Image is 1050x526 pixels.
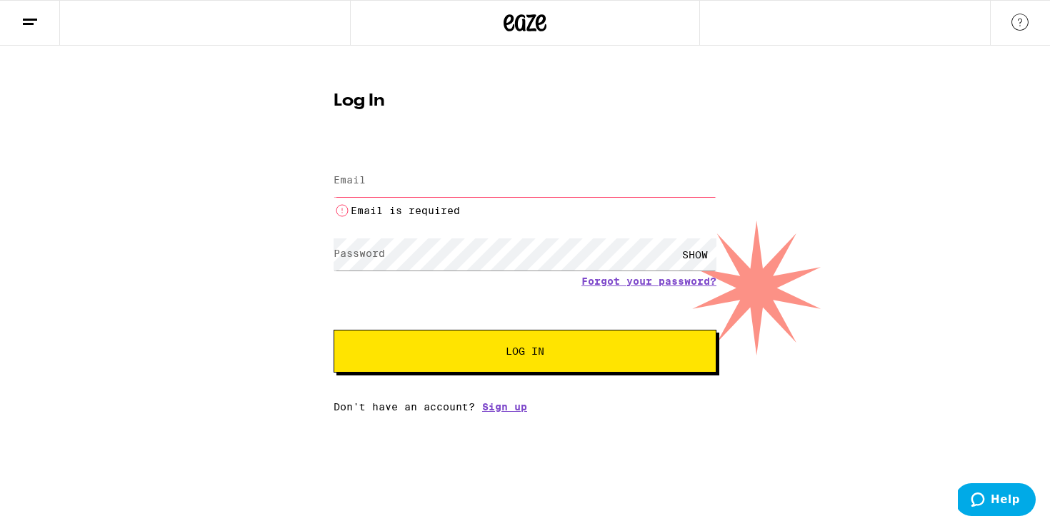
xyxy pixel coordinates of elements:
[334,330,716,373] button: Log In
[334,401,716,413] div: Don't have an account?
[482,401,527,413] a: Sign up
[958,483,1036,519] iframe: Opens a widget where you can find more information
[581,275,716,287] a: Forgot your password?
[674,238,716,270] div: SHOW
[334,93,716,110] h1: Log In
[334,248,385,259] label: Password
[506,346,544,356] span: Log In
[334,174,366,186] label: Email
[334,165,716,197] input: Email
[334,202,716,219] li: Email is required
